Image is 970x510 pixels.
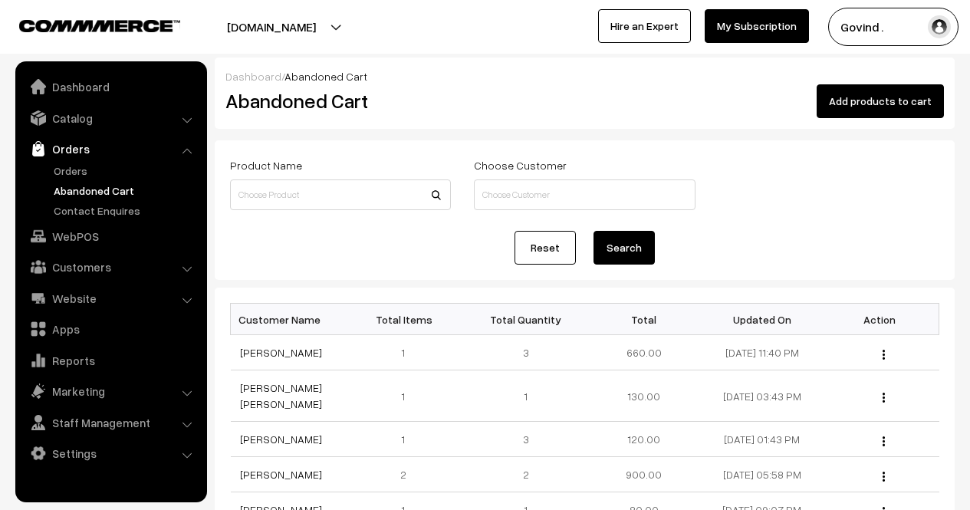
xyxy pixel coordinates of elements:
a: WebPOS [19,222,202,250]
a: Apps [19,315,202,343]
a: [PERSON_NAME] [240,468,322,481]
a: Orders [50,163,202,179]
img: Menu [883,472,885,482]
h2: Abandoned Cart [225,89,449,113]
td: 1 [349,370,467,422]
td: 900.00 [585,457,703,492]
img: Menu [883,393,885,403]
a: [PERSON_NAME] [240,346,322,359]
div: / [225,68,944,84]
label: Product Name [230,157,302,173]
a: Dashboard [225,70,281,83]
td: [DATE] 11:40 PM [703,335,821,370]
td: 1 [349,422,467,457]
a: [PERSON_NAME] [240,433,322,446]
th: Total Quantity [467,304,585,335]
input: Choose Product [230,179,451,210]
input: Choose Customer [474,179,695,210]
a: Website [19,285,202,312]
td: 660.00 [585,335,703,370]
td: 1 [349,335,467,370]
td: 2 [349,457,467,492]
td: 1 [467,370,585,422]
td: 130.00 [585,370,703,422]
img: Menu [883,436,885,446]
a: Abandoned Cart [50,183,202,199]
button: Search [594,231,655,265]
a: Customers [19,253,202,281]
a: Hire an Expert [598,9,691,43]
td: [DATE] 05:58 PM [703,457,821,492]
th: Action [821,304,939,335]
span: Abandoned Cart [284,70,367,83]
button: [DOMAIN_NAME] [173,8,370,46]
button: Add products to cart [817,84,944,118]
td: 3 [467,422,585,457]
a: Orders [19,135,202,163]
a: My Subscription [705,9,809,43]
td: 3 [467,335,585,370]
a: Contact Enquires [50,202,202,219]
label: Choose Customer [474,157,567,173]
td: 2 [467,457,585,492]
th: Total [585,304,703,335]
a: Settings [19,439,202,467]
a: [PERSON_NAME] [PERSON_NAME] [240,381,322,410]
button: Govind . [828,8,958,46]
a: Reset [515,231,576,265]
a: Staff Management [19,409,202,436]
a: Marketing [19,377,202,405]
td: [DATE] 01:43 PM [703,422,821,457]
th: Total Items [349,304,467,335]
td: 120.00 [585,422,703,457]
img: user [928,15,951,38]
th: Customer Name [231,304,349,335]
a: Catalog [19,104,202,132]
th: Updated On [703,304,821,335]
a: Dashboard [19,73,202,100]
img: Menu [883,350,885,360]
a: COMMMERCE [19,15,153,34]
img: COMMMERCE [19,20,180,31]
a: Reports [19,347,202,374]
td: [DATE] 03:43 PM [703,370,821,422]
